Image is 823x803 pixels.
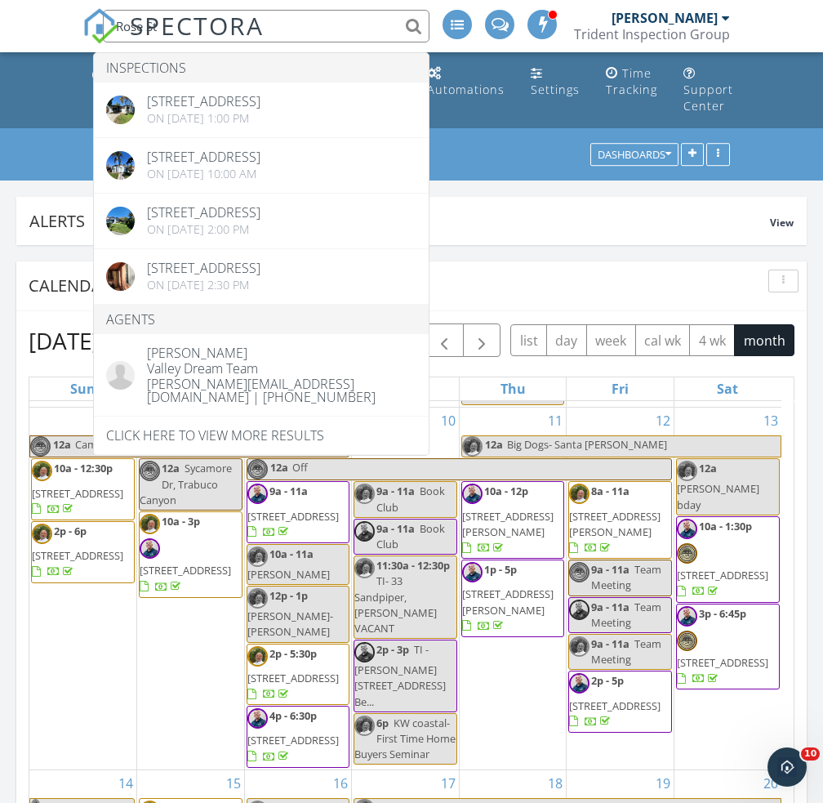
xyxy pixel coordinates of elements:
[94,138,429,193] a: [STREET_ADDRESS] On [DATE] 10:00 am
[652,770,674,796] a: Go to September 19, 2025
[106,207,135,235] img: 6394286%2Fcover_photos%2FxP945ajSMMRQjqfjFvk0%2Foriginal.6394286-1712437981361
[147,261,260,274] div: [STREET_ADDRESS]
[162,461,180,475] span: 12a
[569,673,661,728] a: 2p - 5p [STREET_ADDRESS]
[67,377,99,400] a: Sunday
[677,481,759,511] span: [PERSON_NAME] bday
[591,673,624,688] span: 2p - 5p
[699,519,752,533] span: 10a - 1:30p
[463,323,501,357] button: Next month
[524,59,586,105] a: Settings
[586,324,636,356] button: week
[438,408,459,434] a: Go to September 10, 2025
[247,609,333,639] span: [PERSON_NAME]- [PERSON_NAME]
[269,546,314,561] span: 10a - 11a
[608,377,632,400] a: Friday
[75,437,118,452] span: Cam Trip
[461,481,565,559] a: 10a - 12p [STREET_ADDRESS][PERSON_NAME]
[29,274,112,297] span: Calendar
[269,459,289,480] span: 12a
[269,646,317,661] span: 2p - 5:30p
[569,484,589,504] img: jeff_generic_pic.jpg
[354,558,375,578] img: jeff_generic_pic.jpg
[103,10,429,42] input: Search everything...
[606,65,657,97] div: Time Tracking
[330,770,351,796] a: Go to September 16, 2025
[462,562,554,633] a: 1p - 5p [STREET_ADDRESS][PERSON_NAME]
[462,562,483,582] img: sean_culpepper_cpi.png
[140,461,232,506] span: Sycamore Dr, Trabuco Canyon
[497,377,529,400] a: Thursday
[94,83,429,137] a: [STREET_ADDRESS] On [DATE] 1:00 pm
[427,82,505,97] div: Automations
[569,636,589,657] img: jeff_generic_pic.jpg
[677,655,768,670] span: [STREET_ADDRESS]
[94,334,429,416] a: [PERSON_NAME] Valley Dream Team [PERSON_NAME][EMAIL_ADDRESS][DOMAIN_NAME] | [PHONE_NUMBER]
[354,642,375,662] img: sean_culpepper_cpi.png
[574,26,730,42] div: Trident Inspection Group
[82,8,118,44] img: The Best Home Inspection Software - Spectora
[31,521,135,583] a: 2p - 6p [STREET_ADDRESS]
[147,279,260,292] div: On [DATE] 2:30 pm
[591,600,629,614] span: 9a - 11a
[760,408,781,434] a: Go to September 13, 2025
[425,323,464,357] button: Previous month
[147,375,416,404] div: [PERSON_NAME][EMAIL_ADDRESS][DOMAIN_NAME] | [PHONE_NUMBER]
[699,461,717,475] span: 12a
[247,459,268,480] img: 24highresolutionforprintpng1545171544__copy.png
[689,324,735,356] button: 4 wk
[531,82,580,97] div: Settings
[147,206,260,219] div: [STREET_ADDRESS]
[247,546,268,567] img: jeff_generic_pic.jpg
[29,210,770,232] div: Alerts
[591,562,629,577] span: 9a - 11a
[591,484,629,498] span: 8a - 11a
[591,636,661,667] span: Team Meeting
[269,588,308,603] span: 12p - 1p
[677,59,740,122] a: Support Center
[247,708,339,763] a: 4p - 6:30p [STREET_ADDRESS]
[94,249,429,304] a: [STREET_ADDRESS] On [DATE] 2:30 pm
[32,524,123,578] a: 2p - 6p [STREET_ADDRESS]
[376,716,389,730] span: 6p
[569,600,589,620] img: sean_culpepper_cpi.png
[247,671,339,685] span: [STREET_ADDRESS]
[462,587,554,617] span: [STREET_ADDRESS][PERSON_NAME]
[376,642,409,657] span: 2p - 3p
[247,567,330,582] span: [PERSON_NAME]
[247,484,339,538] a: 9a - 11a [STREET_ADDRESS]
[147,112,260,125] div: On [DATE] 1:00 pm
[598,149,671,161] div: Dashboards
[247,484,268,504] img: sean_culpepper_cpi.png
[569,484,661,555] a: 8a - 11a [STREET_ADDRESS][PERSON_NAME]
[677,606,697,627] img: sean_culpepper_cpi.png
[459,408,567,770] td: Go to September 11, 2025
[591,600,661,630] span: Team Meeting
[30,436,51,457] img: 24highresolutionforprintpng1545171544__copy.png
[147,150,260,163] div: [STREET_ADDRESS]
[635,324,691,356] button: cal wk
[676,516,780,603] a: 10a - 1:30p [STREET_ADDRESS]
[652,408,674,434] a: Go to September 12, 2025
[484,562,517,577] span: 1p - 5p
[352,408,460,770] td: Go to September 10, 2025
[546,324,587,356] button: day
[462,436,483,457] img: jeff_generic_pic.jpg
[106,361,135,390] img: default-user-f0147aede5fd5fa78ca7ade42f37bd4542148d508eef1c3d3ea960f66861d68b.jpg
[140,563,231,578] span: [STREET_ADDRESS]
[462,509,554,539] span: [STREET_ADDRESS][PERSON_NAME]
[676,604,780,690] a: 3p - 6:45p [STREET_ADDRESS]
[82,22,264,56] a: SPECTORA
[677,568,768,582] span: [STREET_ADDRESS]
[568,481,672,559] a: 8a - 11a [STREET_ADDRESS][PERSON_NAME]
[32,461,52,481] img: jeff_generic_pic.jpg
[269,484,308,498] span: 9a - 11a
[484,436,504,457] span: 12a
[115,770,136,796] a: Go to September 14, 2025
[674,408,781,770] td: Go to September 13, 2025
[590,144,678,167] button: Dashboards
[247,706,350,768] a: 4p - 6:30p [STREET_ADDRESS]
[140,461,160,481] img: 24highresolutionforprintpng1545171544__copy.png
[760,770,781,796] a: Go to September 20, 2025
[354,573,437,636] span: TI- 33 Sandpiper, [PERSON_NAME] VACANT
